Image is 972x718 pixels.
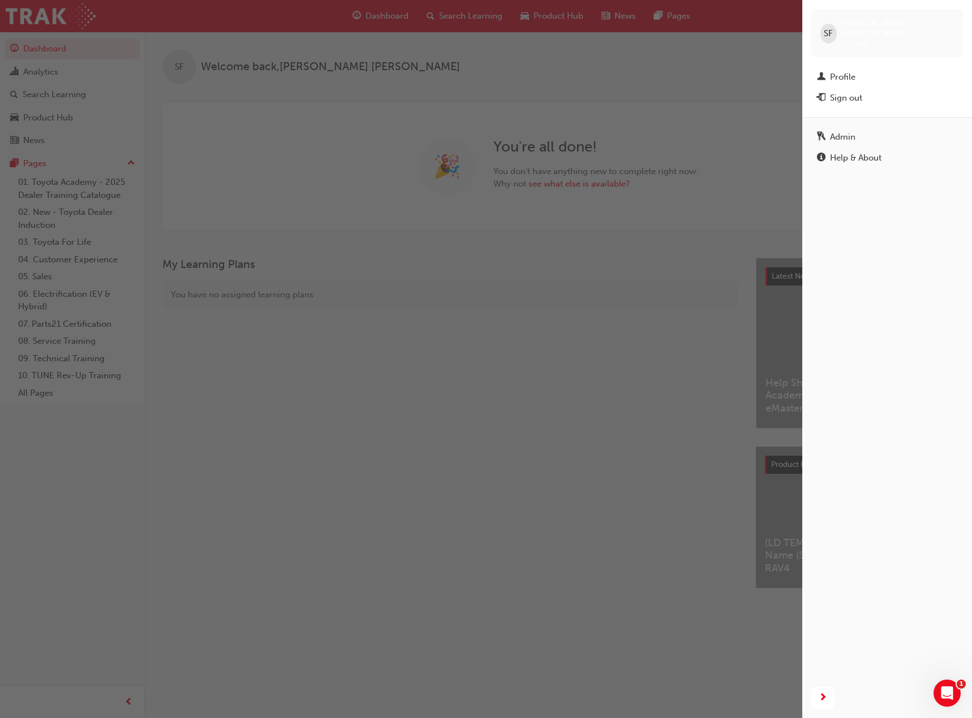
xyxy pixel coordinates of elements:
button: Sign out [811,88,963,109]
div: Help & About [830,152,881,165]
span: k14794 [841,39,866,49]
div: Sign out [830,92,862,105]
a: Profile [811,67,963,88]
div: Profile [830,71,855,84]
a: Admin [811,127,963,148]
span: 1 [957,680,966,689]
div: Admin [830,131,855,144]
span: exit-icon [817,93,825,103]
iframe: Intercom live chat [934,680,961,707]
span: keys-icon [817,132,825,142]
span: info-icon [817,153,825,163]
span: SF [824,27,833,40]
span: [PERSON_NAME] [PERSON_NAME] [841,18,954,38]
span: man-icon [817,72,825,83]
a: Help & About [811,148,963,168]
span: next-icon [819,691,827,705]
